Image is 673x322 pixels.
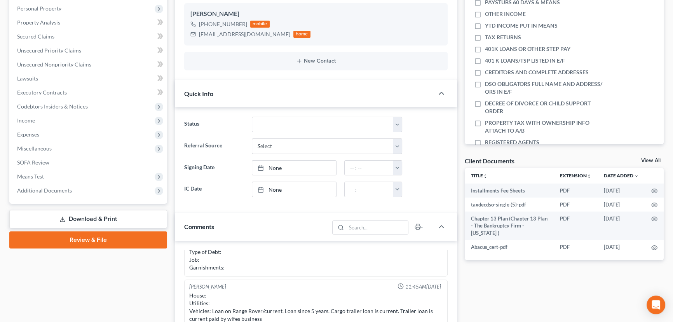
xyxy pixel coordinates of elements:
[180,117,248,132] label: Status
[405,283,441,290] span: 11:45AM[DATE]
[598,198,645,212] td: [DATE]
[485,138,539,146] span: REGISTERED AGENTS
[180,182,248,197] label: IC Date
[11,58,167,72] a: Unsecured Nonpriority Claims
[465,184,554,198] td: Installments Fee Sheets
[471,173,488,178] a: Titleunfold_more
[485,57,565,65] span: 401 K LOANS/TSP LISTED IN E/F
[17,75,38,82] span: Lawsuits
[17,103,88,110] span: Codebtors Insiders & Notices
[485,33,521,41] span: TAX RETURNS
[184,90,213,97] span: Quick Info
[17,159,49,166] span: SOFA Review
[199,21,247,27] span: [PHONE_NUMBER]
[11,156,167,170] a: SOFA Review
[17,173,44,180] span: Means Test
[293,31,310,38] div: home
[11,30,167,44] a: Secured Claims
[485,68,589,76] span: CREDITORS AND COMPLETE ADDRESSES
[189,283,226,290] div: [PERSON_NAME]
[190,58,441,64] button: New Contact
[598,212,645,240] td: [DATE]
[554,240,598,254] td: PDF
[17,117,35,124] span: Income
[252,161,336,175] a: None
[11,72,167,86] a: Lawsuits
[465,212,554,240] td: Chapter 13 Plan (Chapter 13 Plan - The Bankruptcy Firm - [US_STATE] )
[9,231,167,248] a: Review & File
[634,174,639,178] i: expand_more
[17,47,81,54] span: Unsecured Priority Claims
[485,10,526,18] span: OTHER INCOME
[17,89,67,96] span: Executory Contracts
[485,45,570,53] span: 401K LOANS OR OTHER STEP PAY
[485,80,607,96] span: DSO OBLIGATORS FULL NAME AND ADDRESS/ ORS IN E/F
[17,145,52,152] span: Miscellaneous
[641,158,661,163] a: View All
[250,21,270,28] div: mobile
[485,100,607,115] span: DECREE OF DIVORCE OR CHILD SUPPORT ORDER
[465,157,514,165] div: Client Documents
[554,198,598,212] td: PDF
[485,22,558,30] span: YTD INCOME PUT IN MEANS
[252,182,336,197] a: None
[184,223,214,230] span: Comments
[483,174,488,178] i: unfold_more
[465,198,554,212] td: taxdecdso-single (5)-pdf
[17,187,72,194] span: Additional Documents
[587,174,591,178] i: unfold_more
[17,131,39,138] span: Expenses
[11,16,167,30] a: Property Analysis
[17,5,61,12] span: Personal Property
[598,240,645,254] td: [DATE]
[17,61,91,68] span: Unsecured Nonpriority Claims
[11,86,167,100] a: Executory Contracts
[598,184,645,198] td: [DATE]
[17,19,60,26] span: Property Analysis
[485,119,607,135] span: PROPERTY TAX WITH OWNERSHIP INFO ATTACH TO A/B
[554,184,598,198] td: PDF
[180,160,248,176] label: Signing Date
[560,173,591,178] a: Extensionunfold_more
[345,182,394,197] input: -- : --
[190,9,441,19] div: [PERSON_NAME]
[17,33,54,40] span: Secured Claims
[345,161,394,175] input: -- : --
[9,210,167,228] a: Download & Print
[647,296,665,314] div: Open Intercom Messenger
[604,173,639,178] a: Date Added expand_more
[199,30,290,38] div: [EMAIL_ADDRESS][DOMAIN_NAME]
[465,240,554,254] td: Abacus_cert-pdf
[180,138,248,154] label: Referral Source
[554,212,598,240] td: PDF
[11,44,167,58] a: Unsecured Priority Claims
[346,221,408,234] input: Search...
